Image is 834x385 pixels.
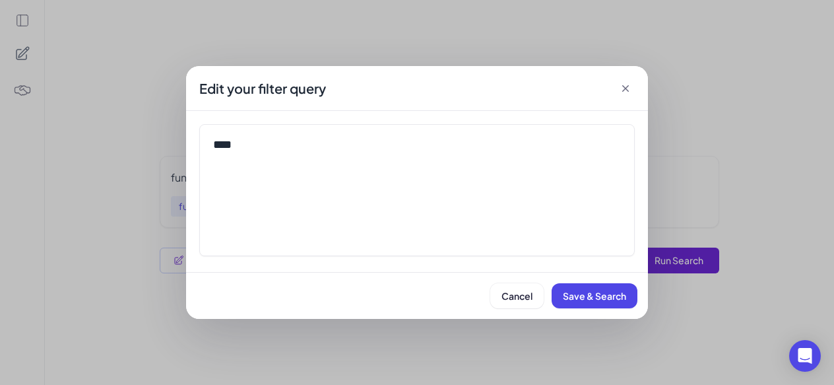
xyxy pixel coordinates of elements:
span: Save & Search [563,290,626,302]
span: Cancel [501,290,532,302]
button: Cancel [490,283,544,308]
button: Save & Search [552,283,637,308]
span: Edit your filter query [199,79,326,98]
div: Open Intercom Messenger [789,340,821,372]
